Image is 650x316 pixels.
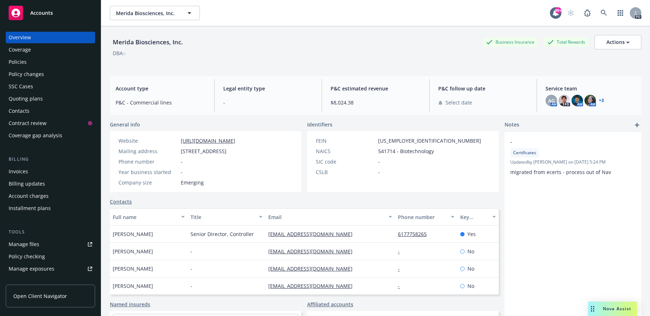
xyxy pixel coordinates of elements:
span: - [190,248,192,255]
div: Coverage [9,44,31,55]
span: Yes [467,230,476,238]
div: Policy changes [9,68,44,80]
span: - [510,138,617,146]
div: Actions [606,35,629,49]
div: Title [190,213,255,221]
a: Billing updates [6,178,95,190]
div: Coverage gap analysis [9,130,62,141]
a: Affiliated accounts [307,301,353,308]
span: No [467,265,474,272]
span: [STREET_ADDRESS] [181,147,227,155]
a: Contract review [6,117,95,129]
span: - [181,168,183,176]
a: Contacts [6,105,95,117]
a: Search [597,6,611,20]
a: 6177758265 [398,231,432,237]
a: [EMAIL_ADDRESS][DOMAIN_NAME] [268,265,358,272]
a: Coverage gap analysis [6,130,95,141]
a: Start snowing [564,6,578,20]
span: Merida Biosciences, Inc. [116,9,178,17]
div: Account charges [9,190,49,202]
div: Mailing address [118,147,178,155]
div: SSC Cases [9,81,33,92]
a: Invoices [6,166,95,177]
span: Manage exposures [6,263,95,275]
div: Invoices [9,166,28,177]
span: Emerging [181,179,204,186]
span: AG [548,97,555,104]
span: P&C follow up date [438,85,528,92]
span: - [190,265,192,272]
a: add [633,121,641,129]
div: Website [118,137,178,144]
a: Account charges [6,190,95,202]
a: Installment plans [6,202,95,214]
button: Key contact [457,208,499,226]
a: Policy checking [6,251,95,262]
span: 541714 - Biotechnology [378,147,434,155]
div: Tools [6,228,95,236]
a: [EMAIL_ADDRESS][DOMAIN_NAME] [268,231,358,237]
span: Certificates [513,150,536,156]
a: Named insureds [110,301,150,308]
div: 99+ [555,7,561,13]
a: Overview [6,32,95,43]
div: Full name [113,213,177,221]
div: Installment plans [9,202,51,214]
div: -CertificatesUpdatedby [PERSON_NAME] on [DATE] 5:24 PMmigrated from ecerts - process out of Nav [505,132,641,182]
a: - [398,282,405,289]
span: - [378,168,380,176]
button: Title [188,208,265,226]
span: [PERSON_NAME] [113,230,153,238]
button: Email [265,208,395,226]
div: Policy checking [9,251,45,262]
a: [EMAIL_ADDRESS][DOMAIN_NAME] [268,282,358,289]
a: Quoting plans [6,93,95,104]
span: - [223,99,313,106]
span: P&C estimated revenue [331,85,421,92]
span: Nova Assist [603,306,631,312]
button: Nova Assist [588,302,637,316]
a: Coverage [6,44,95,55]
div: Key contact [460,213,488,221]
span: P&C - Commercial lines [116,99,206,106]
span: Service team [546,85,636,92]
span: Open Client Navigator [13,292,67,300]
div: Manage certificates [9,275,56,287]
div: SIC code [316,158,375,165]
a: - [398,265,405,272]
a: Switch app [613,6,628,20]
div: Contacts [9,105,30,117]
span: General info [110,121,140,128]
div: Overview [9,32,31,43]
span: No [467,248,474,255]
div: NAICS [316,147,375,155]
a: Policies [6,56,95,68]
span: [US_EMPLOYER_IDENTIFICATION_NUMBER] [378,137,481,144]
div: Contract review [9,117,46,129]
a: Accounts [6,3,95,23]
div: FEIN [316,137,375,144]
span: Identifiers [307,121,332,128]
button: Merida Biosciences, Inc. [110,6,200,20]
a: SSC Cases [6,81,95,92]
div: Quoting plans [9,93,43,104]
img: photo [571,95,583,106]
div: DBA: - [113,49,126,57]
div: CSLB [316,168,375,176]
div: Business Insurance [483,37,538,46]
span: [PERSON_NAME] [113,282,153,290]
div: Billing [6,156,95,163]
div: Phone number [118,158,178,165]
a: [URL][DOMAIN_NAME] [181,137,235,144]
div: Policies [9,56,27,68]
div: Manage files [9,239,39,250]
div: Merida Biosciences, Inc. [110,37,186,47]
button: Actions [595,35,641,49]
span: - [181,158,183,165]
span: Updated by [PERSON_NAME] on [DATE] 5:24 PM [510,159,636,165]
span: Select date [445,99,472,106]
a: +3 [599,98,604,103]
span: Legal entity type [223,85,313,92]
span: migrated from ecerts - process out of Nav [510,169,611,175]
